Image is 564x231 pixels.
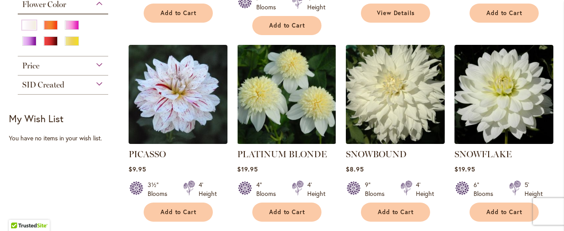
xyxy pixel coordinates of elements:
a: SNOWBOUND [346,149,407,159]
span: Add to Cart [161,9,197,17]
div: You have no items in your wish list. [9,134,123,143]
a: SNOWFLAKE [454,149,512,159]
button: Add to Cart [144,203,213,222]
div: 4' Height [416,180,434,198]
span: View Details [377,9,415,17]
div: 6" Blooms [474,180,498,198]
button: Add to Cart [252,203,321,222]
a: PLATINUM BLONDE [237,149,327,159]
button: Add to Cart [252,16,321,35]
a: SNOWFLAKE [454,137,553,146]
span: $9.95 [129,165,146,173]
span: $8.95 [346,165,364,173]
img: PLATINUM BLONDE [237,45,336,144]
a: View Details [361,4,430,23]
div: 4' Height [199,180,217,198]
img: PICASSO [129,45,227,144]
div: 5' Height [525,180,543,198]
span: Add to Cart [269,22,305,29]
span: Price [22,61,39,71]
a: PICASSO [129,137,227,146]
button: Add to Cart [470,203,539,222]
span: Add to Cart [161,208,197,216]
div: 9" Blooms [365,180,390,198]
a: Snowbound [346,137,445,146]
iframe: Launch Accessibility Center [7,199,31,224]
span: SID Created [22,80,64,90]
span: $19.95 [454,165,475,173]
span: Add to Cart [486,9,523,17]
span: Add to Cart [486,208,523,216]
span: $19.95 [237,165,258,173]
img: Snowbound [346,45,445,144]
button: Add to Cart [470,4,539,23]
div: 3½" Blooms [148,180,172,198]
img: SNOWFLAKE [454,45,553,144]
div: 4" Blooms [256,180,281,198]
span: Add to Cart [378,208,414,216]
a: PLATINUM BLONDE [237,137,336,146]
div: 4' Height [307,180,325,198]
button: Add to Cart [361,203,430,222]
strong: My Wish List [9,112,63,125]
a: PICASSO [129,149,166,159]
button: Add to Cart [144,4,213,23]
span: Add to Cart [269,208,305,216]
